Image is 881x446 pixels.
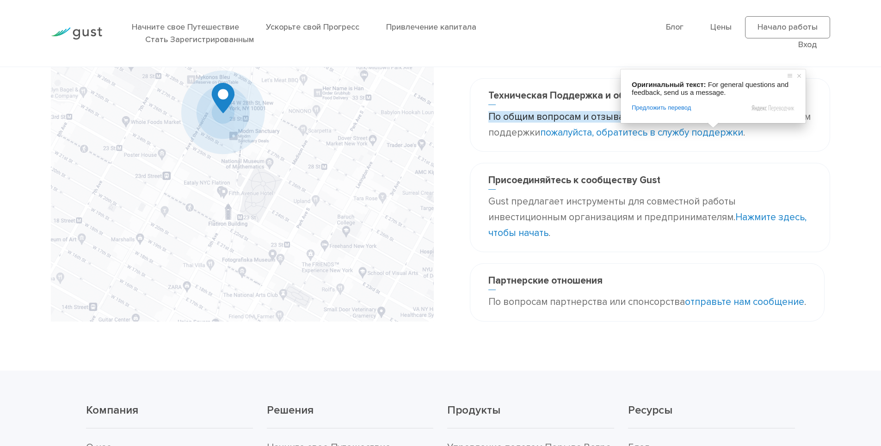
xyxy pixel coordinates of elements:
[628,403,672,417] ya-tr-span: Ресурсы
[632,81,706,88] span: Оригинальный текст:
[488,196,736,223] ya-tr-span: Gust предлагает инструменты для совместной работы инвестиционным организациям и предпринимателям.
[758,22,818,32] ya-tr-span: Начало работы
[145,35,254,44] a: Стать Зарегистрированным
[267,403,314,417] ya-tr-span: Решения
[132,22,239,32] a: Начните свое Путешествие
[798,40,817,50] a: Вход
[447,403,500,417] ya-tr-span: Продукты
[488,174,660,186] ya-tr-span: Присоединяйтесь к сообществу Gust
[488,296,685,308] ya-tr-span: По вопросам партнерства или спонсорства
[488,111,811,138] ya-tr-span: По вопросам поддержки
[488,111,630,123] ya-tr-span: По общим вопросам и отзывам
[86,403,138,417] ya-tr-span: Компания
[632,104,691,112] span: Предложить перевод
[632,81,790,96] span: For general questions and feedback, send us a message.
[804,296,806,308] ya-tr-span: .
[488,211,807,239] a: Нажмите здесь, чтобы начать
[266,22,359,32] a: Ускорьте свой Прогресс
[710,22,732,32] a: Цены
[685,296,804,308] a: отправьте нам сообщение
[51,27,102,40] img: Логотип Gust
[743,127,745,138] ya-tr-span: .
[488,275,603,286] ya-tr-span: Партнерские отношения
[540,127,743,138] a: пожалуйста, обратитесь в службу поддержки
[488,90,686,101] ya-tr-span: Техническая Поддержка и обратная связь
[666,22,684,32] a: Блог
[745,16,830,38] a: Начало работы
[386,22,476,32] a: Привлечение капитала
[548,227,550,239] ya-tr-span: .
